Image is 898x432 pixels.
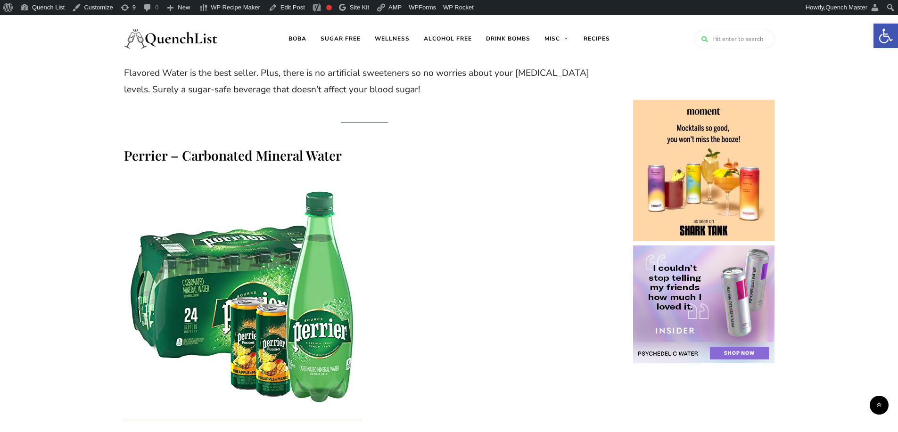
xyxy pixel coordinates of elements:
a: Wellness [368,15,417,62]
a: Alcohol free [417,15,479,62]
a: Drink Bombs [479,15,537,62]
span: Site Kit [350,4,369,11]
a: Boba [281,15,313,62]
input: Hit enter to search [694,30,774,48]
a: Sugar free [313,15,368,62]
a: Misc [537,15,577,62]
span: Quench Master [825,4,867,11]
img: perrirer carbonated water [124,180,360,416]
a: Recipes [577,15,617,62]
img: Quench List [124,20,218,57]
img: cshow.php [633,100,774,241]
div: Focus keyphrase not set [326,5,332,10]
h3: Perrier – Carbonated Mineral Water [124,147,605,164]
img: cshow.php [633,245,774,363]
